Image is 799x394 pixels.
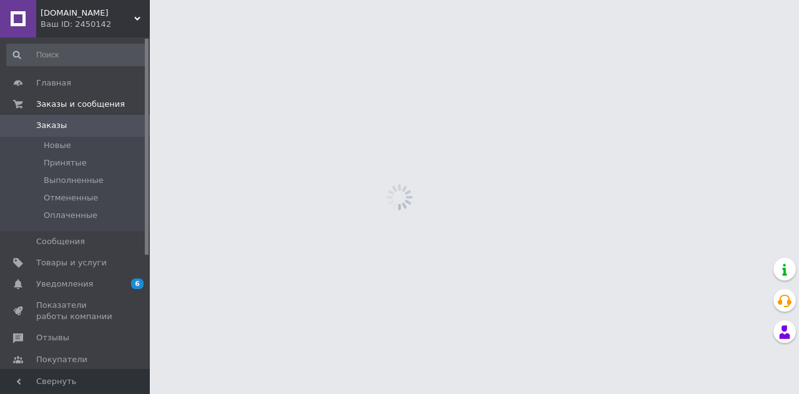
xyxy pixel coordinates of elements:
input: Поиск [6,44,147,66]
span: Принятые [44,157,87,169]
span: Показатели работы компании [36,300,115,322]
span: Покупатели [36,354,87,365]
span: Выполненные [44,175,104,186]
span: Оплаченные [44,210,97,221]
span: 6 [131,278,144,289]
span: zingy.com.ua [41,7,134,19]
span: Заказы [36,120,67,131]
div: Ваш ID: 2450142 [41,19,150,30]
span: Уведомления [36,278,93,290]
span: Заказы и сообщения [36,99,125,110]
span: Сообщения [36,236,85,247]
span: Отмененные [44,192,98,204]
span: Главная [36,77,71,89]
span: Новые [44,140,71,151]
span: Товары и услуги [36,257,107,268]
span: Отзывы [36,332,69,343]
